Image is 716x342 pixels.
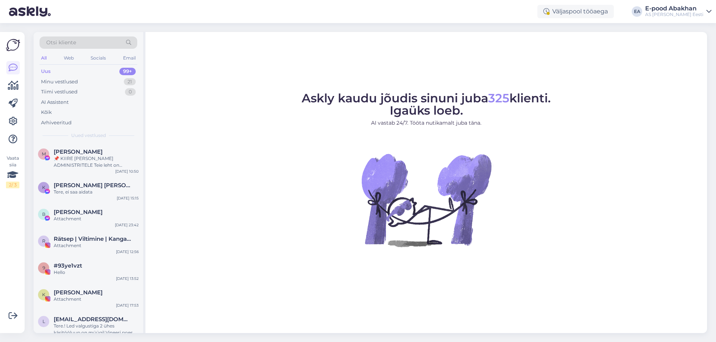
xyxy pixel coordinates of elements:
[54,242,139,249] div: Attachment
[302,119,551,127] p: AI vastab 24/7. Tööta nutikamalt juba täna.
[42,292,45,297] span: K
[41,109,52,116] div: Kõik
[54,189,139,195] div: Tere, ei saa aidata
[54,182,131,189] span: Karl Eik Rebane
[6,182,19,188] div: 2 / 3
[89,53,107,63] div: Socials
[41,119,72,127] div: Arhiveeritud
[46,39,76,47] span: Otsi kliente
[54,148,103,155] span: Martin Eggers
[41,78,78,86] div: Minu vestlused
[359,133,493,267] img: No Chat active
[115,169,139,174] div: [DATE] 10:50
[42,151,46,157] span: M
[54,215,139,222] div: Attachment
[116,303,139,308] div: [DATE] 17:53
[42,185,45,190] span: K
[116,276,139,281] div: [DATE] 13:52
[124,78,136,86] div: 21
[116,249,139,255] div: [DATE] 12:56
[115,222,139,228] div: [DATE] 23:42
[54,323,139,336] div: Tere.! Led valgustiga 2 ühes käsitööluup on müügil Vineeri poes või kus poes oleks see saadaval?
[6,38,20,52] img: Askly Logo
[645,12,703,17] div: AS [PERSON_NAME] Eesti
[645,6,703,12] div: E-pood Abakhan
[645,6,712,17] a: E-pood AbakhanAS [PERSON_NAME] Eesti
[62,53,75,63] div: Web
[54,155,139,169] div: 📌 KIIRE [PERSON_NAME] ADMINISTRITELE Teie leht on rikkunud Meta kogukonna juhiseid ja reklaamipol...
[632,6,642,17] div: EA
[43,319,45,324] span: l
[42,238,45,244] span: R
[119,68,136,75] div: 99+
[122,53,137,63] div: Email
[54,236,131,242] span: Rätsep | Viltimine | Kangastelgedel kudumine
[54,316,131,323] span: llepp85@gmail.com
[117,195,139,201] div: [DATE] 15:15
[302,91,551,118] span: Askly kaudu jõudis sinuni juba klienti. Igaüks loeb.
[41,99,69,106] div: AI Assistent
[40,53,48,63] div: All
[41,68,51,75] div: Uus
[537,5,614,18] div: Väljaspool tööaega
[54,209,103,215] span: Виктор Стриков
[54,289,103,296] span: Katrina Randma
[71,132,106,139] span: Uued vestlused
[42,211,45,217] span: В
[54,269,139,276] div: Hello
[54,296,139,303] div: Attachment
[6,155,19,188] div: Vaata siia
[125,88,136,96] div: 0
[488,91,509,105] span: 325
[43,265,45,271] span: 9
[41,88,78,96] div: Tiimi vestlused
[54,262,82,269] span: #93ye1vzt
